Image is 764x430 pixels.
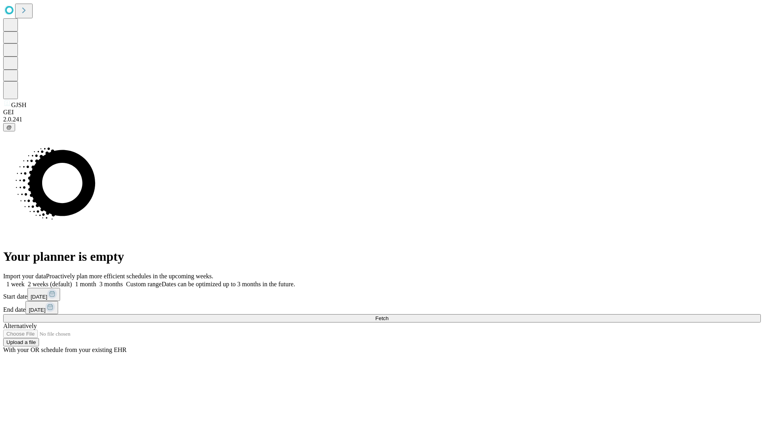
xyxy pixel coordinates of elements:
button: @ [3,123,15,131]
h1: Your planner is empty [3,249,761,264]
span: 2 weeks (default) [28,281,72,287]
div: End date [3,301,761,314]
span: Fetch [375,315,388,321]
button: [DATE] [27,288,60,301]
span: Custom range [126,281,162,287]
span: [DATE] [31,294,47,300]
span: Import your data [3,273,46,279]
span: Alternatively [3,322,37,329]
span: 1 week [6,281,25,287]
span: 3 months [99,281,123,287]
div: 2.0.241 [3,116,761,123]
span: GJSH [11,102,26,108]
button: Fetch [3,314,761,322]
div: Start date [3,288,761,301]
span: @ [6,124,12,130]
span: 1 month [75,281,96,287]
button: [DATE] [25,301,58,314]
div: GEI [3,109,761,116]
button: Upload a file [3,338,39,346]
span: Proactively plan more efficient schedules in the upcoming weeks. [46,273,213,279]
span: [DATE] [29,307,45,313]
span: With your OR schedule from your existing EHR [3,346,127,353]
span: Dates can be optimized up to 3 months in the future. [162,281,295,287]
